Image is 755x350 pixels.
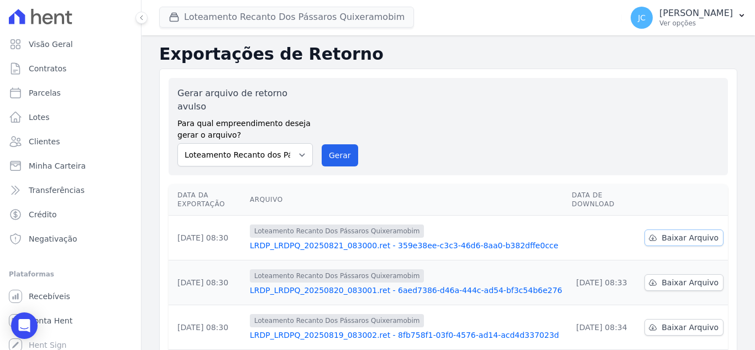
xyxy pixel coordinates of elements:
[662,232,719,243] span: Baixar Arquivo
[11,312,38,339] div: Open Intercom Messenger
[9,268,132,281] div: Plataformas
[568,184,641,216] th: Data de Download
[29,160,86,171] span: Minha Carteira
[4,228,137,250] a: Negativação
[250,240,563,251] a: LRDP_LRDPQ_20250821_083000.ret - 359e38ee-c3c3-46d6-8aa0-b382dffe0cce
[29,39,73,50] span: Visão Geral
[29,112,50,123] span: Lotes
[29,209,57,220] span: Crédito
[159,44,737,64] h2: Exportações de Retorno
[169,260,245,305] td: [DATE] 08:30
[644,229,723,246] a: Baixar Arquivo
[29,63,66,74] span: Contratos
[4,33,137,55] a: Visão Geral
[644,274,723,291] a: Baixar Arquivo
[4,106,137,128] a: Lotes
[4,155,137,177] a: Minha Carteira
[169,184,245,216] th: Data da Exportação
[4,203,137,226] a: Crédito
[29,185,85,196] span: Transferências
[29,315,72,326] span: Conta Hent
[4,58,137,80] a: Contratos
[322,144,358,166] button: Gerar
[662,277,719,288] span: Baixar Arquivo
[177,87,313,113] label: Gerar arquivo de retorno avulso
[622,2,755,33] button: JC [PERSON_NAME] Ver opções
[177,113,313,141] label: Para qual empreendimento deseja gerar o arquivo?
[245,184,568,216] th: Arquivo
[29,136,60,147] span: Clientes
[662,322,719,333] span: Baixar Arquivo
[4,285,137,307] a: Recebíveis
[250,224,424,238] span: Loteamento Recanto Dos Pássaros Quixeramobim
[4,310,137,332] a: Conta Hent
[4,82,137,104] a: Parcelas
[659,8,733,19] p: [PERSON_NAME]
[29,233,77,244] span: Negativação
[644,319,723,336] a: Baixar Arquivo
[29,87,61,98] span: Parcelas
[250,314,424,327] span: Loteamento Recanto Dos Pássaros Quixeramobim
[659,19,733,28] p: Ver opções
[250,330,563,341] a: LRDP_LRDPQ_20250819_083002.ret - 8fb758f1-03f0-4576-ad14-acd4d337023d
[250,285,563,296] a: LRDP_LRDPQ_20250820_083001.ret - 6aed7386-d46a-444c-ad54-bf3c54b6e276
[568,260,641,305] td: [DATE] 08:33
[169,305,245,350] td: [DATE] 08:30
[4,130,137,153] a: Clientes
[4,179,137,201] a: Transferências
[250,269,424,283] span: Loteamento Recanto Dos Pássaros Quixeramobim
[568,305,641,350] td: [DATE] 08:34
[159,7,414,28] button: Loteamento Recanto Dos Pássaros Quixeramobim
[638,14,646,22] span: JC
[29,291,70,302] span: Recebíveis
[169,216,245,260] td: [DATE] 08:30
